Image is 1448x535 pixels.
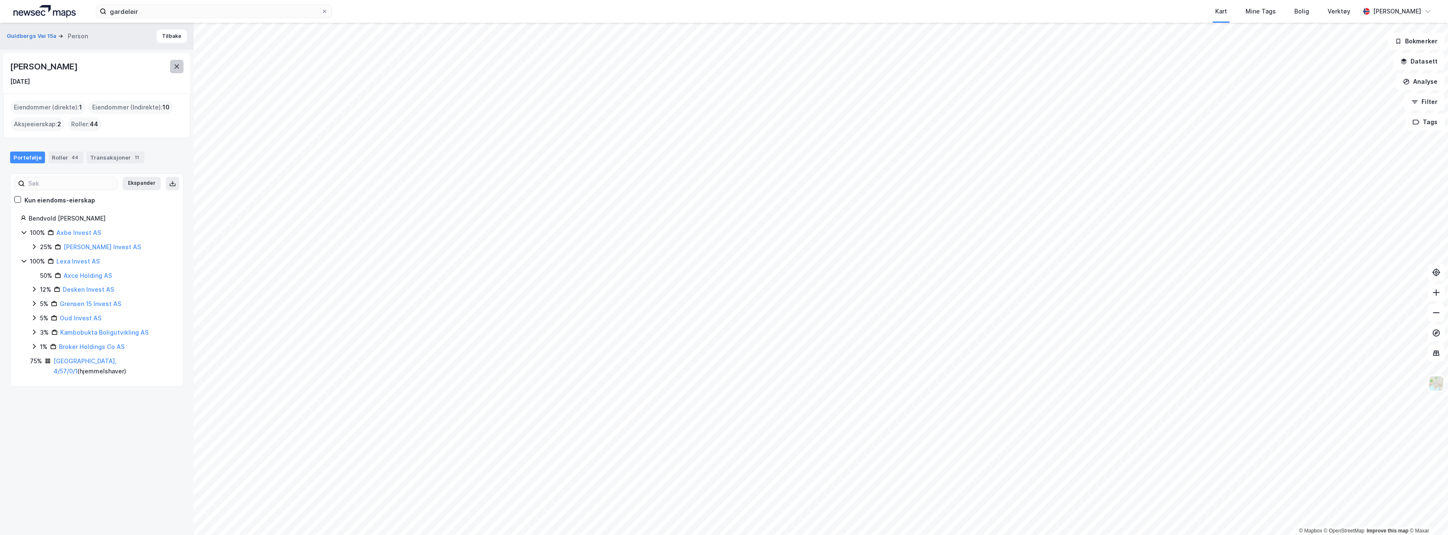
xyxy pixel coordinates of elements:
[1396,73,1445,90] button: Analyse
[1215,6,1227,16] div: Kart
[70,153,80,162] div: 44
[79,102,82,112] span: 1
[29,213,173,224] div: Bendvold [PERSON_NAME]
[1404,93,1445,110] button: Filter
[53,357,117,375] a: [GEOGRAPHIC_DATA], 4/57/0/1
[40,327,49,338] div: 3%
[57,119,61,129] span: 2
[48,152,83,163] div: Roller
[122,177,161,190] button: Ekspander
[60,300,121,307] a: Grensen 15 Invest AS
[1294,6,1309,16] div: Bolig
[59,343,125,350] a: Broker Holdings Co AS
[1428,375,1444,391] img: Z
[30,356,42,366] div: 75%
[60,329,149,336] a: Kambobukta Boligutvikling AS
[10,77,30,87] div: [DATE]
[64,243,141,250] a: [PERSON_NAME] Invest AS
[1388,33,1445,50] button: Bokmerker
[1373,6,1421,16] div: [PERSON_NAME]
[13,5,76,18] img: logo.a4113a55bc3d86da70a041830d287a7e.svg
[1405,114,1445,130] button: Tags
[162,102,170,112] span: 10
[1299,528,1322,534] a: Mapbox
[11,117,64,131] div: Aksjeeierskap :
[64,272,112,279] a: Axce Holding AS
[68,31,88,41] div: Person
[60,314,101,322] a: Oud Invest AS
[1406,495,1448,535] div: Kontrollprogram for chat
[7,32,58,40] button: Guldbergs Vei 15a
[24,195,95,205] div: Kun eiendoms-eierskap
[40,299,48,309] div: 5%
[30,256,45,266] div: 100%
[68,117,101,131] div: Roller :
[53,356,173,376] div: ( hjemmelshaver )
[90,119,98,129] span: 44
[1367,528,1408,534] a: Improve this map
[89,101,173,114] div: Eiendommer (Indirekte) :
[40,285,51,295] div: 12%
[30,228,45,238] div: 100%
[10,60,79,73] div: [PERSON_NAME]
[1406,495,1448,535] iframe: Chat Widget
[63,286,114,293] a: Desken Invest AS
[11,101,85,114] div: Eiendommer (direkte) :
[40,313,48,323] div: 5%
[106,5,321,18] input: Søk på adresse, matrikkel, gårdeiere, leietakere eller personer
[40,271,52,281] div: 50%
[1246,6,1276,16] div: Mine Tags
[1328,6,1350,16] div: Verktøy
[10,152,45,163] div: Portefølje
[40,342,48,352] div: 1%
[1324,528,1365,534] a: OpenStreetMap
[56,258,100,265] a: Lexa Invest AS
[1393,53,1445,70] button: Datasett
[25,177,117,190] input: Søk
[56,229,101,236] a: Axbe Invest AS
[87,152,144,163] div: Transaksjoner
[157,29,187,43] button: Tilbake
[133,153,141,162] div: 11
[40,242,52,252] div: 25%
